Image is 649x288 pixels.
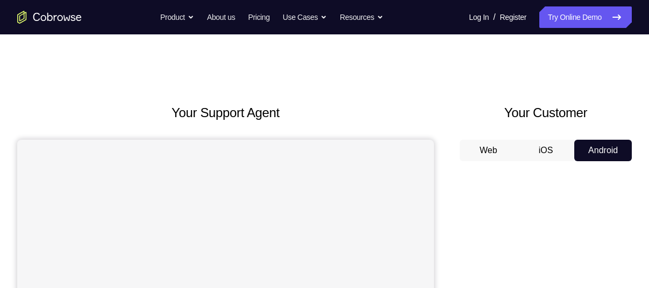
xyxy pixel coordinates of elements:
h2: Your Support Agent [17,103,434,123]
a: About us [207,6,235,28]
h2: Your Customer [460,103,632,123]
a: Try Online Demo [539,6,632,28]
span: / [493,11,495,24]
button: Web [460,140,517,161]
button: Product [160,6,194,28]
a: Log In [469,6,489,28]
a: Go to the home page [17,11,82,24]
a: Pricing [248,6,269,28]
a: Register [500,6,526,28]
button: Use Cases [283,6,327,28]
button: iOS [517,140,575,161]
button: Android [574,140,632,161]
button: Resources [340,6,383,28]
